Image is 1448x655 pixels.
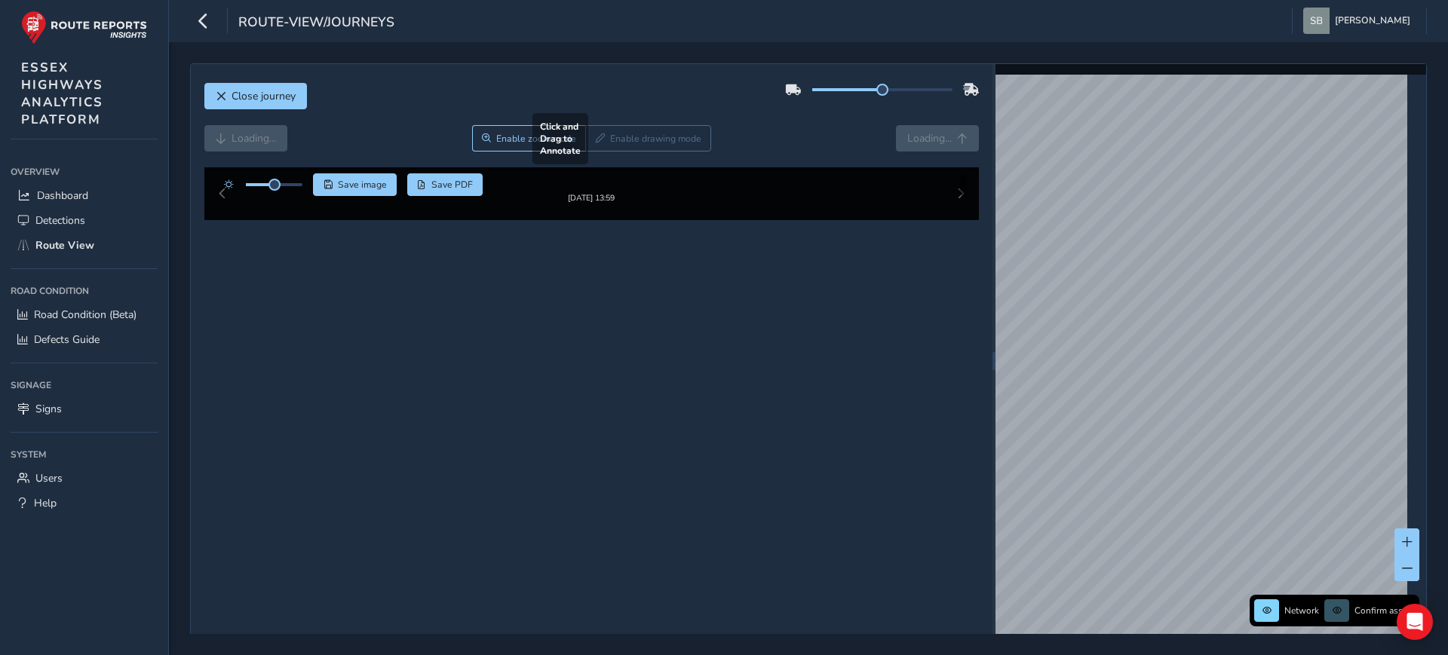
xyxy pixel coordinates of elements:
[11,208,158,233] a: Detections
[37,188,88,203] span: Dashboard
[1303,8,1330,34] img: diamond-layout
[35,402,62,416] span: Signs
[232,89,296,103] span: Close journey
[545,190,637,204] img: Thumbnail frame
[35,213,85,228] span: Detections
[34,308,137,322] span: Road Condition (Beta)
[1335,8,1410,34] span: [PERSON_NAME]
[11,161,158,183] div: Overview
[313,173,397,196] button: Save
[545,204,637,216] div: [DATE] 13:59
[496,133,576,145] span: Enable zoom mode
[11,396,158,421] a: Signs
[11,327,158,352] a: Defects Guide
[338,179,387,191] span: Save image
[35,471,63,485] span: Users
[238,13,394,34] span: route-view/journeys
[1303,8,1416,34] button: [PERSON_NAME]
[11,183,158,208] a: Dashboard
[11,302,158,327] a: Road Condition (Beta)
[35,238,94,253] span: Route View
[11,233,158,258] a: Route View
[11,466,158,491] a: Users
[407,173,483,196] button: PDF
[1284,604,1319,617] span: Network
[21,11,147,44] img: rr logo
[1397,604,1433,640] div: Open Intercom Messenger
[431,179,473,191] span: Save PDF
[34,496,57,510] span: Help
[11,374,158,396] div: Signage
[472,125,586,152] button: Zoom
[11,280,158,302] div: Road Condition
[34,332,100,347] span: Defects Guide
[11,491,158,516] a: Help
[21,59,103,128] span: ESSEX HIGHWAYS ANALYTICS PLATFORM
[11,443,158,466] div: System
[1354,604,1415,617] span: Confirm assets
[204,83,307,109] button: Close journey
